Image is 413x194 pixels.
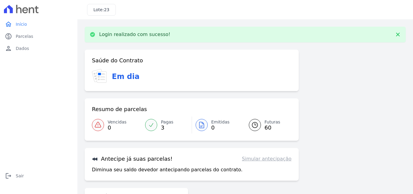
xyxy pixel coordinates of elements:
h3: Em dia [112,71,139,82]
p: Login realizado com sucesso! [99,31,171,38]
i: person [5,45,12,52]
i: paid [5,33,12,40]
span: Vencidas [108,119,126,125]
span: 3 [161,125,173,130]
a: Pagas 3 [141,117,191,133]
span: Dados [16,45,29,51]
a: paidParcelas [2,30,75,42]
span: 0 [108,125,126,130]
h3: Resumo de parcelas [92,106,147,113]
a: Simular antecipação [242,155,291,163]
h3: Lote: [93,7,109,13]
i: logout [5,172,12,179]
span: Parcelas [16,33,33,39]
i: home [5,21,12,28]
a: homeInício [2,18,75,30]
h3: Saúde do Contrato [92,57,143,64]
a: Vencidas 0 [92,117,141,133]
a: Futuras 60 [242,117,291,133]
a: personDados [2,42,75,54]
h3: Antecipe já suas parcelas! [92,155,173,163]
span: 0 [211,125,230,130]
span: Início [16,21,27,27]
span: Pagas [161,119,173,125]
a: Emitidas 0 [192,117,242,133]
span: Futuras [265,119,280,125]
p: Diminua seu saldo devedor antecipando parcelas do contrato. [92,166,242,173]
span: Emitidas [211,119,230,125]
span: Sair [16,173,24,179]
span: 23 [104,7,109,12]
span: 60 [265,125,280,130]
a: logoutSair [2,170,75,182]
